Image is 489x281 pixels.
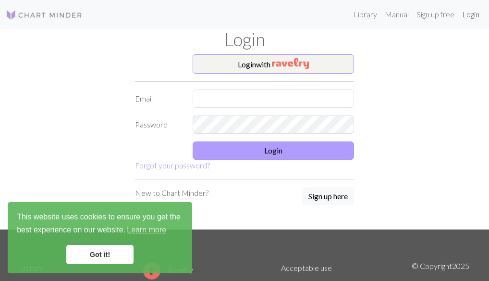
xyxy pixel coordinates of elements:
[66,245,134,264] a: dismiss cookie message
[413,5,458,24] a: Sign up free
[135,187,208,199] p: New to Chart Minder?
[14,29,475,51] h1: Login
[143,265,193,274] a: Ravelry
[302,187,354,206] a: Sign up here
[8,202,192,273] div: cookieconsent
[193,54,354,74] button: Loginwith
[135,161,210,170] a: Forgot your password?
[281,263,332,272] a: Acceptable use
[302,187,354,205] button: Sign up here
[458,5,483,24] a: Login
[6,9,83,21] img: Logo
[129,89,187,108] label: Email
[125,223,168,237] a: learn more about cookies
[193,141,354,160] button: Login
[17,211,183,237] span: This website uses cookies to ensure you get the best experience on our website.
[129,115,187,134] label: Password
[350,5,381,24] a: Library
[381,5,413,24] a: Manual
[272,58,309,69] img: Ravelry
